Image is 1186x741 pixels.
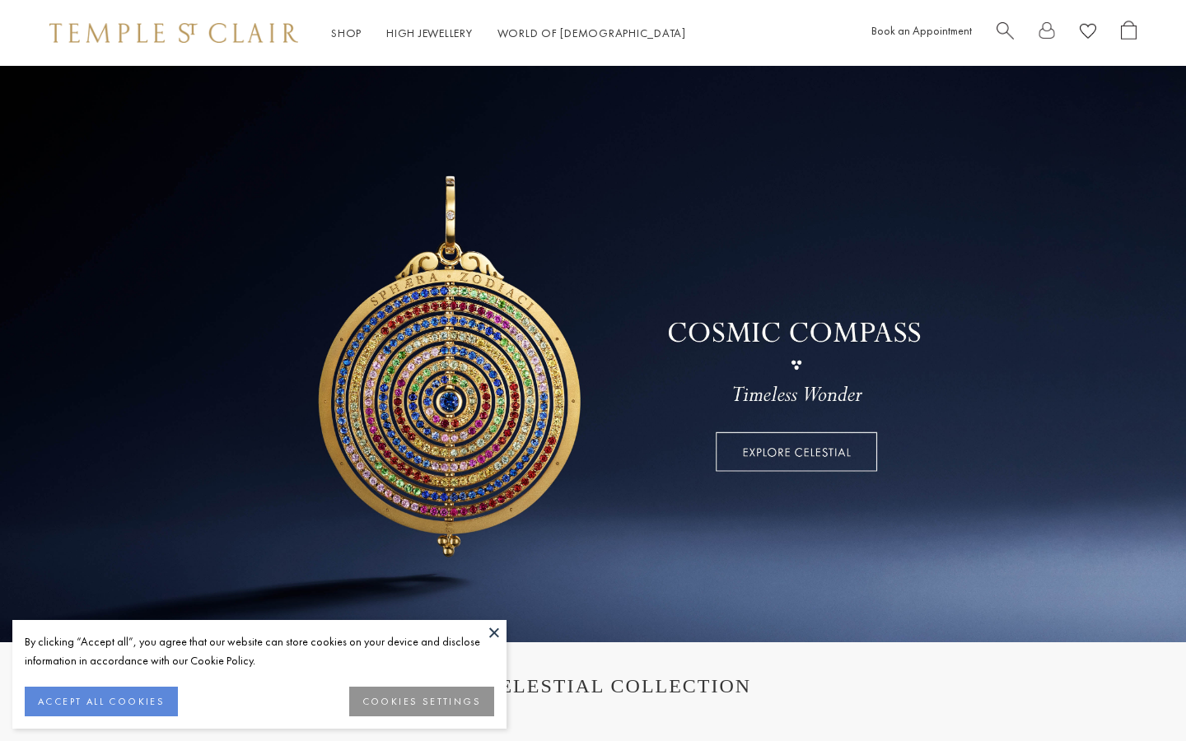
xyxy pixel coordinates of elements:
img: Temple St. Clair [49,23,298,43]
a: World of [DEMOGRAPHIC_DATA]World of [DEMOGRAPHIC_DATA] [497,26,686,40]
a: View Wishlist [1080,21,1096,46]
a: Book an Appointment [871,23,972,38]
a: ShopShop [331,26,362,40]
button: COOKIES SETTINGS [349,687,494,716]
div: By clicking “Accept all”, you agree that our website can store cookies on your device and disclos... [25,632,494,670]
nav: Main navigation [331,23,686,44]
a: Search [997,21,1014,46]
h1: THE CELESTIAL COLLECTION [66,675,1120,697]
a: High JewelleryHigh Jewellery [386,26,473,40]
iframe: Gorgias live chat messenger [1104,664,1170,725]
button: ACCEPT ALL COOKIES [25,687,178,716]
a: Open Shopping Bag [1121,21,1137,46]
